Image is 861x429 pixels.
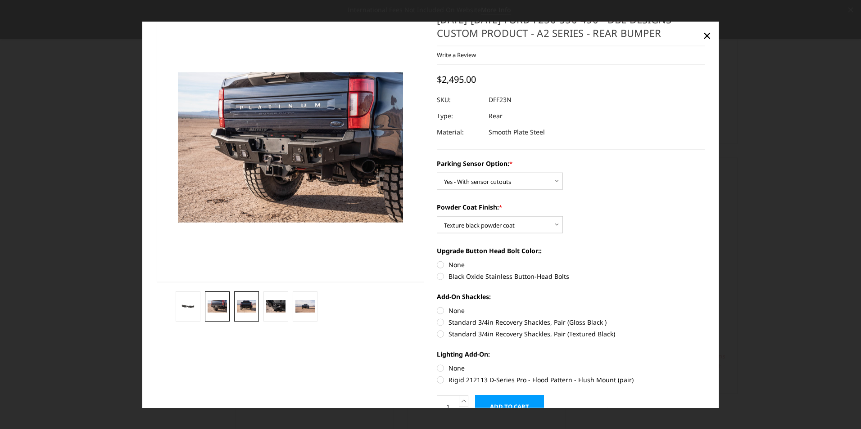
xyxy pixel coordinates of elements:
img: 2023-2025 Ford F250-350-450 - DBL Designs Custom Product - A2 Series - Rear Bumper [237,299,256,313]
img: 2023-2025 Ford F250-350-450 - DBL Designs Custom Product - A2 Series - Rear Bumper [266,299,285,313]
img: 2023-2025 Ford F250-350-450 - DBL Designs Custom Product - A2 Series - Rear Bumper [295,300,315,313]
label: None [437,306,705,315]
label: None [437,260,705,269]
label: None [437,363,705,373]
label: Standard 3/4in Recovery Shackles, Pair (Textured Black) [437,329,705,339]
a: Write a Review [437,51,476,59]
label: Standard 3/4in Recovery Shackles, Pair (Gloss Black ) [437,317,705,327]
a: Close [700,28,714,42]
span: × [703,25,711,45]
label: Powder Coat Finish: [437,202,705,212]
dt: Type: [437,108,482,124]
dt: SKU: [437,92,482,108]
label: Add-On Shackles: [437,292,705,301]
dd: Smooth Plate Steel [489,124,545,140]
dd: Rear [489,108,503,124]
span: $2,495.00 [437,73,476,85]
a: 2023-2025 Ford F250-350-450 - DBL Designs Custom Product - A2 Series - Rear Bumper [157,12,425,282]
label: Rigid 212113 D-Series Pro - Flood Pattern - Flush Mount (pair) [437,375,705,384]
dt: Material: [437,124,482,140]
img: 2023-2025 Ford F250-350-450 - DBL Designs Custom Product - A2 Series - Rear Bumper [178,301,198,310]
dd: DFF23N [489,92,512,108]
label: Black Oxide Stainless Button-Head Bolts [437,272,705,281]
h1: [DATE]-[DATE] Ford F250-350-450 - DBL Designs Custom Product - A2 Series - Rear Bumper [437,12,705,46]
img: 2023-2025 Ford F250-350-450 - DBL Designs Custom Product - A2 Series - Rear Bumper [208,299,227,313]
label: Upgrade Button Head Bolt Color:: [437,246,705,255]
label: Lighting Add-On: [437,349,705,359]
label: Parking Sensor Option: [437,159,705,168]
input: Add to Cart [475,395,544,418]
